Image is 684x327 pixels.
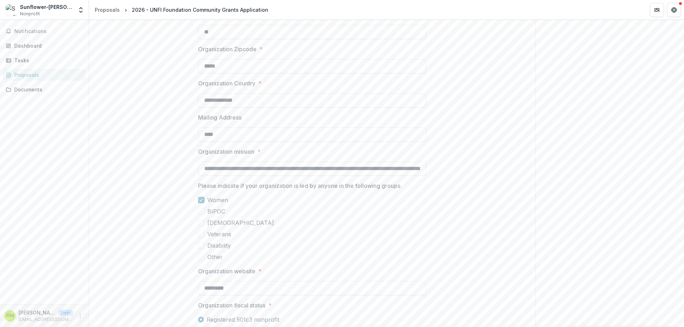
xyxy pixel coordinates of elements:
button: Notifications [3,26,86,37]
div: Dashboard [14,42,80,49]
span: Veterans [207,230,231,238]
div: Sunflower-[PERSON_NAME] Counties Progress, Inc [20,3,73,11]
div: Gwendolyn Milton [6,313,14,318]
p: [EMAIL_ADDRESS][DOMAIN_NAME] [19,316,73,323]
p: Please indicate if your organization is led by anyone in the following groups [198,181,400,190]
div: Tasks [14,57,80,64]
button: Get Help [667,3,681,17]
a: Dashboard [3,40,86,52]
span: Other [207,253,223,261]
p: Mailing Address [198,113,242,122]
p: [PERSON_NAME] [19,309,56,316]
a: Proposals [3,69,86,81]
span: Nonprofit [20,11,40,17]
p: Organization website [198,267,255,275]
span: Women [207,196,228,204]
span: Registered 501c3 nonprofit [207,315,279,324]
div: 2026 - UNFI Foundation Community Grants Application [132,6,268,14]
button: Open entity switcher [76,3,86,17]
a: Documents [3,84,86,95]
div: Documents [14,86,80,93]
span: Disability [207,241,231,250]
span: [DEMOGRAPHIC_DATA] [207,218,274,227]
nav: breadcrumb [92,5,271,15]
img: Sunflower-Humphreys Counties Progress, Inc [6,4,17,16]
button: More [76,312,84,320]
div: Proposals [95,6,120,14]
p: Organization fiscal status [198,301,265,310]
a: Proposals [92,5,123,15]
button: Partners [650,3,664,17]
p: User [58,310,73,316]
p: Organization mission [198,147,254,156]
p: Organization Country [198,79,255,88]
span: BIPOC [207,207,225,216]
p: Organization Zipcode [198,45,256,53]
div: Proposals [14,71,80,79]
a: Tasks [3,54,86,66]
span: Notifications [14,28,83,35]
